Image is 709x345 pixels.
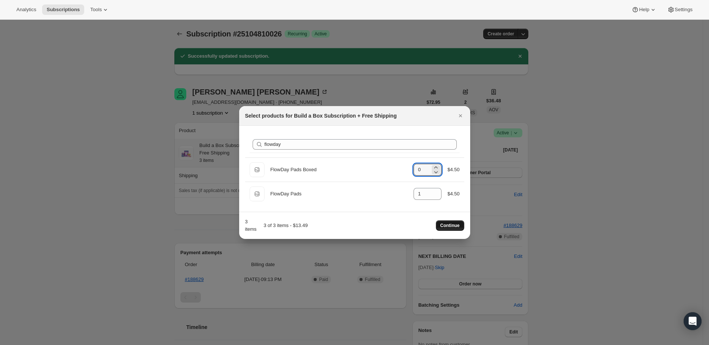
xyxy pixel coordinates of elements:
span: Continue [440,223,460,229]
button: Subscriptions [42,4,84,15]
button: Tools [86,4,114,15]
span: Subscriptions [47,7,80,13]
div: $4.50 [447,166,460,173]
button: Continue [436,220,464,231]
div: $4.50 [447,190,460,198]
button: Analytics [12,4,41,15]
button: Help [627,4,661,15]
div: FlowDay Pads Boxed [270,166,408,173]
div: FlowDay Pads [270,190,408,198]
input: Search products [265,139,457,150]
div: 3 of 3 items - $13.49 [260,222,307,229]
span: Tools [90,7,102,13]
span: Help [639,7,649,13]
button: Settings [663,4,697,15]
div: Open Intercom Messenger [684,312,702,330]
span: Settings [675,7,693,13]
div: 3 items [245,218,257,233]
button: Close [455,111,466,121]
span: Analytics [16,7,36,13]
h2: Select products for Build a Box Subscription + Free Shipping [245,112,397,119]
